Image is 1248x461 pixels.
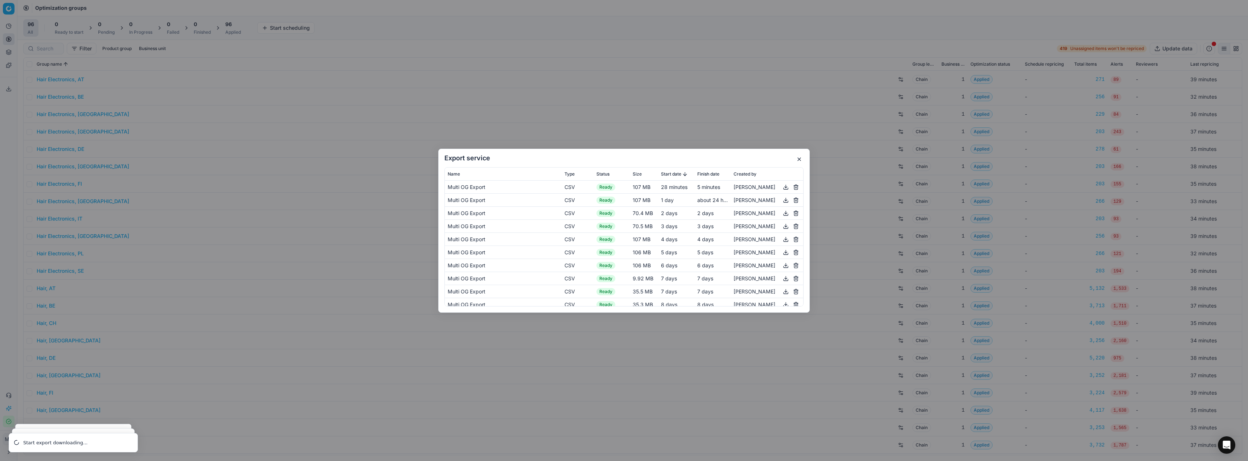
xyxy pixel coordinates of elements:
div: 70.4 MB [633,209,655,217]
span: Created by [734,171,756,177]
span: 1 day [661,197,674,203]
div: [PERSON_NAME] [734,182,800,191]
span: 3 days [661,223,677,229]
span: Size [633,171,642,177]
span: 7 days [661,275,677,281]
div: CSV [565,301,591,308]
div: Multi OG Export [448,301,559,308]
span: Ready [596,236,615,243]
span: Start date [661,171,681,177]
div: 9.92 MB [633,275,655,282]
span: Type [565,171,575,177]
span: Ready [596,249,615,256]
div: 35.3 MB [633,301,655,308]
div: CSV [565,183,591,190]
span: 2 days [661,210,677,216]
div: CSV [565,288,591,295]
div: [PERSON_NAME] [734,274,800,283]
span: 3 days [697,223,714,229]
span: about 24 hours [697,197,734,203]
span: 7 days [697,275,713,281]
span: 5 days [661,249,677,255]
div: 106 MB [633,248,655,256]
span: 8 days [661,301,677,307]
button: Sorted by Start date descending [681,170,689,177]
div: [PERSON_NAME] [734,261,800,269]
div: [PERSON_NAME] [734,209,800,217]
div: Multi OG Export [448,222,559,230]
div: 107 MB [633,196,655,203]
span: Name [448,171,460,177]
div: [PERSON_NAME] [734,222,800,230]
span: Ready [596,210,615,217]
span: Ready [596,301,615,308]
div: 107 MB [633,183,655,190]
span: 4 days [697,236,714,242]
span: 7 days [661,288,677,294]
div: [PERSON_NAME] [734,300,800,309]
span: Ready [596,197,615,204]
div: CSV [565,262,591,269]
span: 6 days [697,262,714,268]
span: Finish date [697,171,719,177]
div: CSV [565,235,591,243]
div: 107 MB [633,235,655,243]
span: 28 minutes [661,184,687,190]
span: Ready [596,223,615,230]
div: Multi OG Export [448,183,559,190]
div: CSV [565,209,591,217]
span: Ready [596,262,615,269]
div: 70.5 MB [633,222,655,230]
div: Multi OG Export [448,262,559,269]
span: 8 days [697,301,714,307]
h2: Export service [444,155,804,161]
span: 7 days [697,288,713,294]
span: 5 minutes [697,184,720,190]
div: [PERSON_NAME] [734,287,800,296]
div: [PERSON_NAME] [734,195,800,204]
span: 4 days [661,236,677,242]
div: 106 MB [633,262,655,269]
div: CSV [565,248,591,256]
span: Ready [596,275,615,282]
span: 5 days [697,249,713,255]
div: 35.5 MB [633,288,655,295]
span: 2 days [697,210,714,216]
div: Multi OG Export [448,248,559,256]
span: Status [596,171,609,177]
span: Ready [596,288,615,295]
div: [PERSON_NAME] [734,248,800,256]
div: Multi OG Export [448,235,559,243]
div: Multi OG Export [448,288,559,295]
div: Multi OG Export [448,196,559,203]
div: Multi OG Export [448,275,559,282]
div: [PERSON_NAME] [734,235,800,243]
div: CSV [565,222,591,230]
div: CSV [565,275,591,282]
span: 6 days [661,262,677,268]
div: Multi OG Export [448,209,559,217]
span: Ready [596,184,615,191]
div: CSV [565,196,591,203]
